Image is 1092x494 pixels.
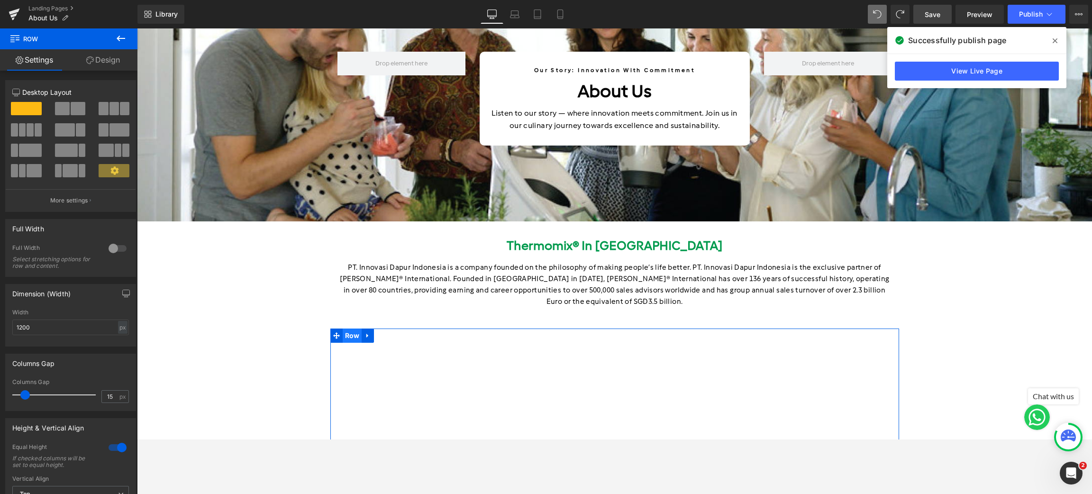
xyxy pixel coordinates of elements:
a: Design [69,49,137,71]
div: Equal Height [12,443,99,453]
a: New Library [137,5,184,24]
span: px [119,393,127,400]
div: Columns Gap [12,354,55,367]
p: More settings [50,196,88,205]
span: Preview [967,9,992,19]
span: Library [155,10,178,18]
h3: Thermomix® In [GEOGRAPHIC_DATA] [200,207,755,228]
span: Row [9,28,104,49]
p: Listen to our story — where innovation meets commitment. Join us in our culinary journey towards ... [350,79,606,103]
a: Landing Pages [28,5,137,12]
img: Whatsapp Chat Button [887,376,913,402]
span: Row [206,300,225,314]
p: PT. Innovasi Dapur Indonesia is a company founded on the philosophy of making people’s life bette... [200,233,755,279]
iframe: Intercom live chat [1060,462,1083,485]
div: Full Width [12,220,44,233]
div: Full Width [12,244,99,254]
div: Chat with us [891,360,942,376]
div: If checked columns will be set to equal height. [12,455,98,468]
span: Publish [1019,10,1043,18]
span: Successfully publish page [908,35,1006,46]
div: Vertical Align [12,476,129,482]
div: Width [12,309,129,316]
button: Undo [868,5,887,24]
h6: Our Story: Innovation with Commitment [350,37,606,46]
div: Height & Vertical Align [12,419,84,432]
div: px [118,321,127,334]
a: View Live Page [895,62,1059,81]
div: Select stretching options for row and content. [12,256,98,269]
span: 2 [1079,462,1087,469]
p: Desktop Layout [12,87,129,97]
button: Redo [891,5,910,24]
a: Expand / Collapse [225,300,237,314]
a: Mobile [549,5,572,24]
span: About Us [28,14,58,22]
a: Laptop [503,5,526,24]
a: Tablet [526,5,549,24]
button: More [1069,5,1088,24]
button: More settings [6,189,136,211]
button: Publish [1008,5,1065,24]
input: auto [12,320,129,335]
div: Dimension (Width) [12,284,71,298]
span: Save [925,9,940,19]
a: Desktop [481,5,503,24]
a: Preview [955,5,1004,24]
h1: About Us [350,54,606,72]
div: Columns Gap [12,379,129,385]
